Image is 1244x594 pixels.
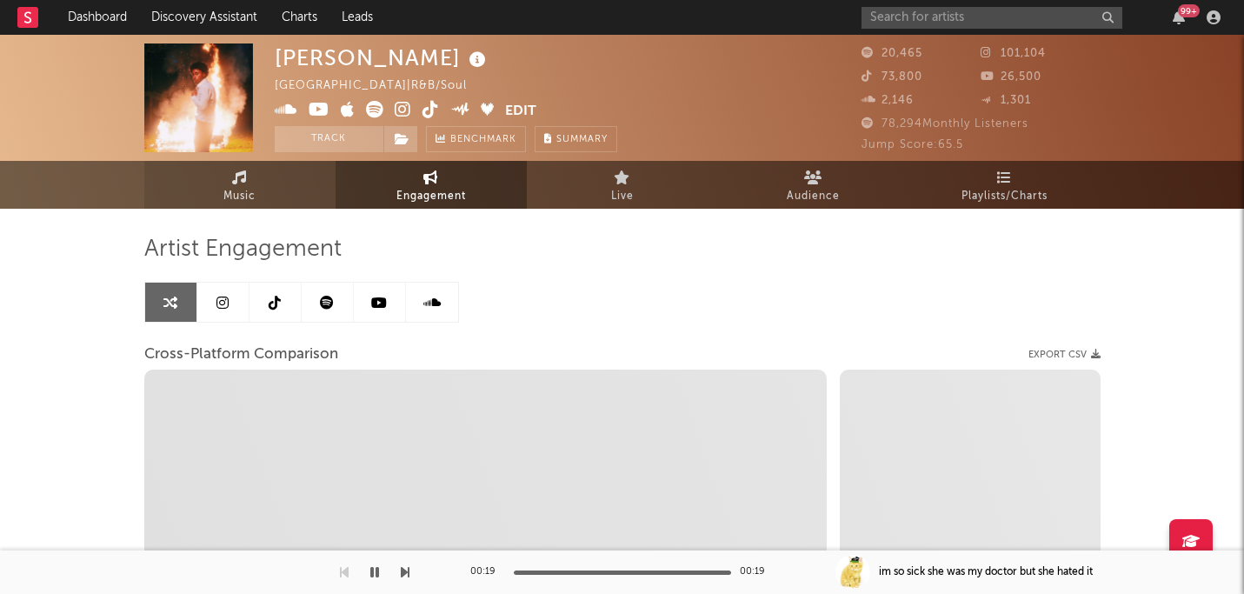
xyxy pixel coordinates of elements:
[144,239,342,260] span: Artist Engagement
[879,564,1093,580] div: im so sick she was my doctor but she hated it
[336,161,527,209] a: Engagement
[426,126,526,152] a: Benchmark
[981,71,1041,83] span: 26,500
[505,101,536,123] button: Edit
[396,186,466,207] span: Engagement
[223,186,256,207] span: Music
[535,126,617,152] button: Summary
[144,161,336,209] a: Music
[981,95,1031,106] span: 1,301
[740,562,775,583] div: 00:19
[1173,10,1185,24] button: 99+
[556,135,608,144] span: Summary
[611,186,634,207] span: Live
[861,95,914,106] span: 2,146
[450,130,516,150] span: Benchmark
[961,186,1048,207] span: Playlists/Charts
[787,186,840,207] span: Audience
[1178,4,1200,17] div: 99 +
[718,161,909,209] a: Audience
[861,7,1122,29] input: Search for artists
[144,344,338,365] span: Cross-Platform Comparison
[275,76,487,97] div: [GEOGRAPHIC_DATA] | R&B/Soul
[861,139,963,150] span: Jump Score: 65.5
[981,48,1046,59] span: 101,104
[527,161,718,209] a: Live
[275,126,383,152] button: Track
[861,48,922,59] span: 20,465
[470,562,505,583] div: 00:19
[861,71,922,83] span: 73,800
[861,118,1028,130] span: 78,294 Monthly Listeners
[1028,350,1101,360] button: Export CSV
[275,43,490,72] div: [PERSON_NAME]
[909,161,1101,209] a: Playlists/Charts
